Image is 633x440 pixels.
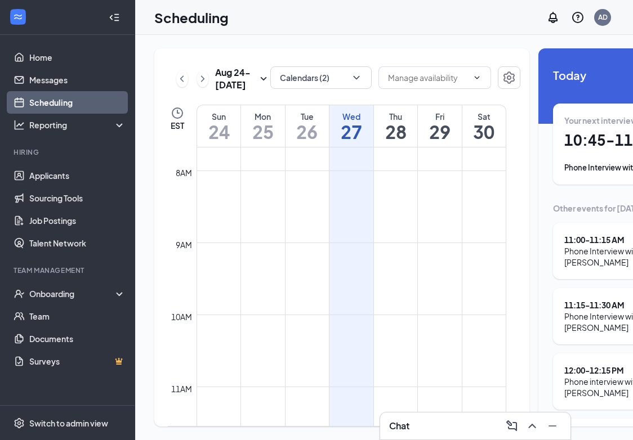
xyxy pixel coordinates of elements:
div: Thu [374,111,418,122]
button: ChevronRight [197,70,209,87]
a: Documents [29,327,126,350]
svg: ChevronLeft [176,72,188,86]
svg: Settings [14,417,25,429]
a: Home [29,46,126,69]
div: 9am [173,239,194,251]
button: Settings [498,66,520,89]
a: Job Postings [29,209,126,232]
h1: 25 [241,122,285,141]
svg: ChevronUp [525,419,539,433]
button: ChevronLeft [176,70,188,87]
a: Applicants [29,164,126,187]
a: August 25, 2025 [241,105,285,147]
svg: ChevronDown [472,73,482,82]
a: Scheduling [29,91,126,114]
div: Hiring [14,147,123,157]
a: August 29, 2025 [418,105,462,147]
a: Settings [498,66,520,91]
div: Sat [462,111,506,122]
svg: UserCheck [14,288,25,299]
a: August 30, 2025 [462,105,506,147]
svg: Analysis [14,119,25,131]
div: Fri [418,111,462,122]
div: AD [598,12,608,22]
a: SurveysCrown [29,350,126,372]
h1: 28 [374,122,418,141]
button: ComposeMessage [503,417,521,435]
h1: 24 [197,122,240,141]
h3: Chat [389,420,409,432]
a: August 27, 2025 [329,105,373,147]
h1: 27 [329,122,373,141]
input: Manage availability [388,71,468,84]
div: 8am [173,167,194,179]
a: August 24, 2025 [197,105,240,147]
span: EST [171,120,184,131]
h3: Aug 24 - [DATE] [215,66,257,91]
h1: 29 [418,122,462,141]
svg: ChevronRight [197,72,208,86]
div: 11am [169,383,194,395]
a: Team [29,305,126,327]
div: Tue [286,111,329,122]
button: Minimize [543,417,561,435]
div: Mon [241,111,285,122]
svg: Clock [171,106,184,120]
svg: ChevronDown [351,72,362,83]
div: Onboarding [29,288,116,299]
div: Team Management [14,266,123,275]
svg: SmallChevronDown [257,72,270,86]
div: Sun [197,111,240,122]
a: Sourcing Tools [29,187,126,209]
h1: Scheduling [154,8,229,27]
h1: 26 [286,122,329,141]
svg: Minimize [546,419,559,433]
a: Messages [29,69,126,91]
button: Calendars (2)ChevronDown [270,66,372,89]
a: Talent Network [29,232,126,254]
div: Wed [329,111,373,122]
svg: QuestionInfo [571,11,585,24]
div: Switch to admin view [29,417,108,429]
a: August 26, 2025 [286,105,329,147]
svg: Notifications [546,11,560,24]
div: 10am [169,311,194,323]
svg: Collapse [109,12,120,23]
svg: ComposeMessage [505,419,519,433]
button: ChevronUp [523,417,541,435]
h1: 30 [462,122,506,141]
a: August 28, 2025 [374,105,418,147]
svg: Settings [502,71,516,84]
div: Reporting [29,119,126,131]
svg: WorkstreamLogo [12,11,24,23]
